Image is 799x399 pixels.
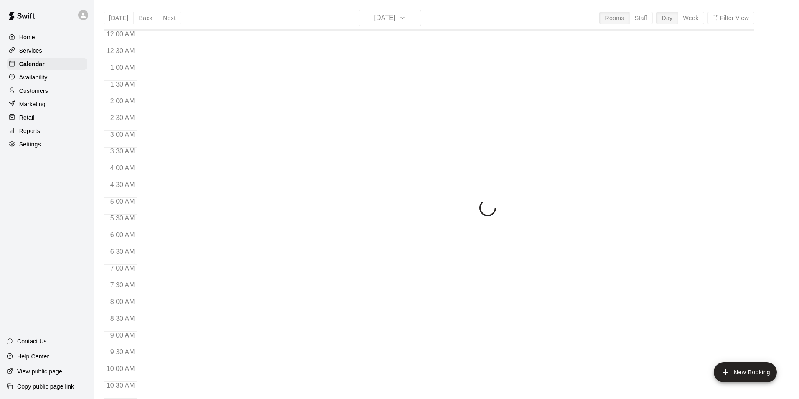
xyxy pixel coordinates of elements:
[108,198,137,205] span: 5:00 AM
[104,365,137,372] span: 10:00 AM
[104,382,137,389] span: 10:30 AM
[17,367,62,376] p: View public page
[17,352,49,361] p: Help Center
[108,181,137,188] span: 4:30 AM
[108,231,137,238] span: 6:00 AM
[108,97,137,105] span: 2:00 AM
[108,164,137,171] span: 4:00 AM
[108,131,137,138] span: 3:00 AM
[19,100,46,108] p: Marketing
[19,33,35,41] p: Home
[7,31,87,43] a: Home
[108,64,137,71] span: 1:00 AM
[108,248,137,255] span: 6:30 AM
[17,337,47,345] p: Contact Us
[7,44,87,57] a: Services
[104,31,137,38] span: 12:00 AM
[17,382,74,391] p: Copy public page link
[108,281,137,289] span: 7:30 AM
[7,138,87,151] a: Settings
[19,113,35,122] p: Retail
[108,81,137,88] span: 1:30 AM
[19,127,40,135] p: Reports
[7,58,87,70] a: Calendar
[7,125,87,137] a: Reports
[19,60,45,68] p: Calendar
[108,298,137,305] span: 8:00 AM
[19,87,48,95] p: Customers
[19,46,42,55] p: Services
[108,332,137,339] span: 9:00 AM
[104,47,137,54] span: 12:30 AM
[714,362,777,382] button: add
[108,215,137,222] span: 5:30 AM
[19,140,41,148] p: Settings
[19,73,48,82] p: Availability
[108,114,137,121] span: 2:30 AM
[108,348,137,356] span: 9:30 AM
[7,98,87,110] a: Marketing
[108,148,137,155] span: 3:30 AM
[7,84,87,97] a: Customers
[108,315,137,322] span: 8:30 AM
[108,265,137,272] span: 7:00 AM
[7,111,87,124] a: Retail
[7,71,87,84] a: Availability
